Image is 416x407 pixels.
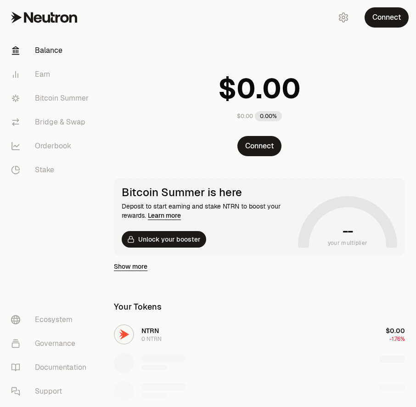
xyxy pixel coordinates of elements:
a: Stake [4,158,99,182]
a: Governance [4,332,99,356]
a: Documentation [4,356,99,379]
a: Balance [4,39,99,62]
div: $0.00 [237,113,253,120]
a: Bridge & Swap [4,110,99,134]
button: Unlock your booster [122,231,206,248]
a: Earn [4,62,99,86]
span: your multiplier [328,238,368,248]
a: Show more [114,262,147,271]
button: Connect [365,7,409,28]
div: Bitcoin Summer is here [122,186,294,199]
a: Ecosystem [4,308,99,332]
a: Orderbook [4,134,99,158]
a: Bitcoin Summer [4,86,99,110]
h1: -- [343,224,353,238]
div: Deposit to start earning and stake NTRN to boost your rewards. [122,202,294,220]
a: Learn more [148,211,181,220]
a: Support [4,379,99,403]
div: 0.00% [255,111,282,121]
div: Your Tokens [114,300,162,313]
button: Connect [237,136,281,156]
